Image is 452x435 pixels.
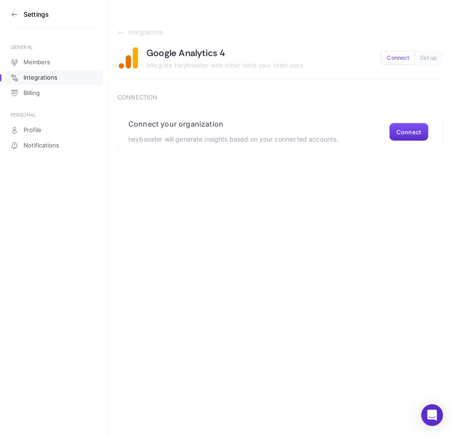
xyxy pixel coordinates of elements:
[11,43,98,51] div: GENERAL
[128,29,163,36] span: Integrations
[128,134,338,145] p: heybooster will generate insights based on your connected accounts.
[24,59,50,66] span: Members
[24,90,40,97] span: Billing
[420,55,437,61] span: Set up
[118,29,443,36] a: Integrations
[118,94,443,101] h3: Connection
[128,119,338,128] h2: Connect your organization
[5,71,103,85] a: Integrations
[381,52,414,64] button: Connect
[24,142,59,149] span: Notifications
[5,86,103,100] a: Billing
[5,123,103,137] a: Profile
[24,11,49,18] h3: Settings
[389,123,428,141] button: Connect
[414,52,442,64] button: Set up
[387,55,409,61] span: Connect
[146,47,226,59] h1: Google Analytics 4
[421,404,443,426] div: Open Intercom Messenger
[146,61,305,69] span: Integrate Heybooster with other tools your team uses.
[11,111,98,118] div: PERSONAL
[24,127,42,134] span: Profile
[5,138,103,153] a: Notifications
[5,55,103,70] a: Members
[24,74,57,81] span: Integrations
